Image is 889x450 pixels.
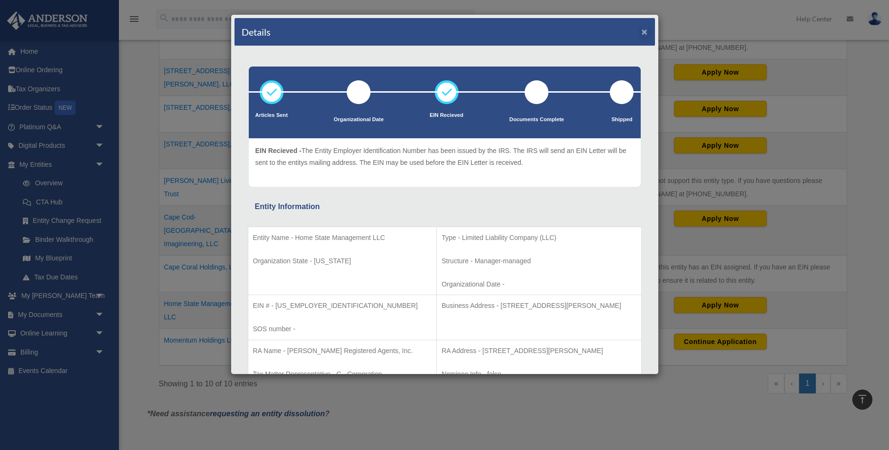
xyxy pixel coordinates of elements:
[610,115,634,124] p: Shipped
[441,232,636,244] p: Type - Limited Liability Company (LLC)
[255,147,302,154] span: EIN Recieved -
[441,368,636,380] p: Nominee Info - false
[253,323,432,335] p: SOS number -
[242,25,271,38] h4: Details
[430,111,463,120] p: EIN Recieved
[642,27,648,37] button: ×
[441,345,636,357] p: RA Address - [STREET_ADDRESS][PERSON_NAME]
[255,200,635,213] div: Entity Information
[253,255,432,267] p: Organization State - [US_STATE]
[253,368,432,380] p: Tax Matter Representative - C - Corporation
[334,115,384,124] p: Organizational Date
[253,345,432,357] p: RA Name - [PERSON_NAME] Registered Agents, Inc.
[509,115,564,124] p: Documents Complete
[441,278,636,290] p: Organizational Date -
[441,255,636,267] p: Structure - Manager-managed
[255,111,288,120] p: Articles Sent
[255,145,634,168] p: The Entity Employer Identification Number has been issued by the IRS. The IRS will send an EIN Le...
[253,232,432,244] p: Entity Name - Home State Management LLC
[441,300,636,312] p: Business Address - [STREET_ADDRESS][PERSON_NAME]
[253,300,432,312] p: EIN # - [US_EMPLOYER_IDENTIFICATION_NUMBER]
